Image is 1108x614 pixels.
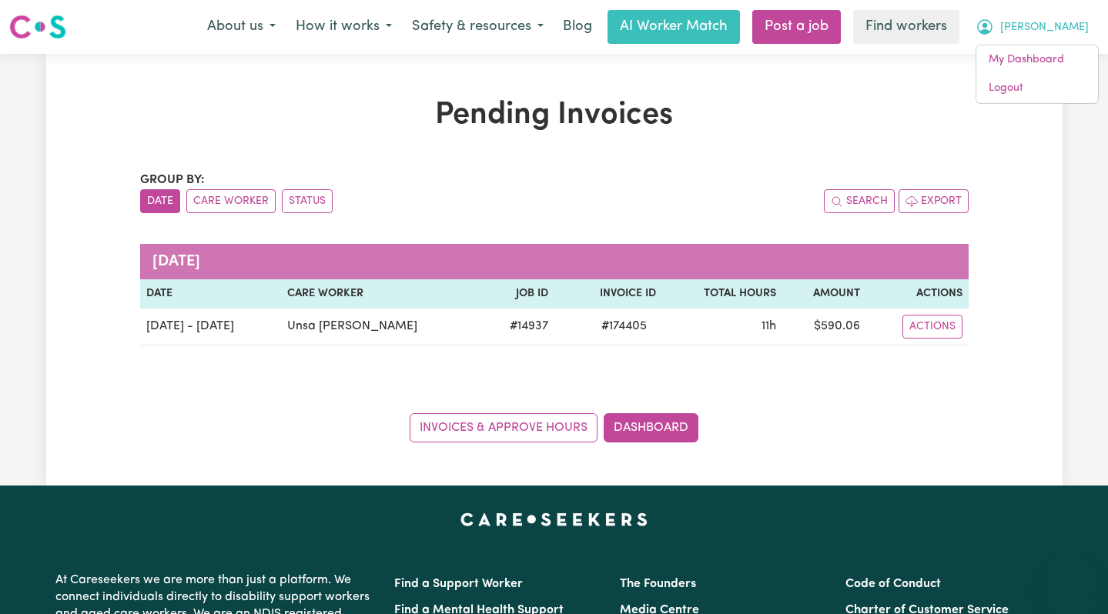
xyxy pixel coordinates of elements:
button: Safety & resources [402,11,554,43]
td: Unsa [PERSON_NAME] [281,309,483,345]
th: Job ID [483,279,554,309]
iframe: Button to launch messaging window [1046,552,1096,602]
a: Logout [976,74,1098,103]
button: About us [197,11,286,43]
button: My Account [966,11,1099,43]
td: $ 590.06 [782,309,866,345]
a: Find workers [853,10,959,44]
a: AI Worker Match [608,10,740,44]
span: Group by: [140,174,205,186]
span: 11 hours [762,320,776,332]
span: [PERSON_NAME] [1000,19,1089,36]
a: Find a Support Worker [394,578,523,590]
button: sort invoices by care worker [186,189,276,213]
button: How it works [286,11,402,43]
a: Post a job [752,10,841,44]
th: Date [140,279,282,309]
caption: [DATE] [140,244,969,279]
a: Code of Conduct [845,578,941,590]
a: Careseekers home page [460,513,648,526]
a: My Dashboard [976,45,1098,75]
th: Total Hours [662,279,782,309]
a: Dashboard [604,413,698,442]
div: My Account [976,45,1099,104]
span: # 174405 [592,317,656,335]
button: Search [824,189,895,213]
td: [DATE] - [DATE] [140,309,282,345]
a: Careseekers logo [9,9,66,45]
button: sort invoices by date [140,189,180,213]
a: Invoices & Approve Hours [410,413,598,442]
button: Export [899,189,969,213]
a: Blog [554,10,601,44]
th: Actions [866,279,969,309]
th: Care Worker [281,279,483,309]
h1: Pending Invoices [140,97,969,134]
img: Careseekers logo [9,13,66,41]
th: Invoice ID [554,279,662,309]
a: The Founders [620,578,696,590]
button: sort invoices by paid status [282,189,333,213]
button: Actions [902,315,962,339]
th: Amount [782,279,866,309]
td: # 14937 [483,309,554,345]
